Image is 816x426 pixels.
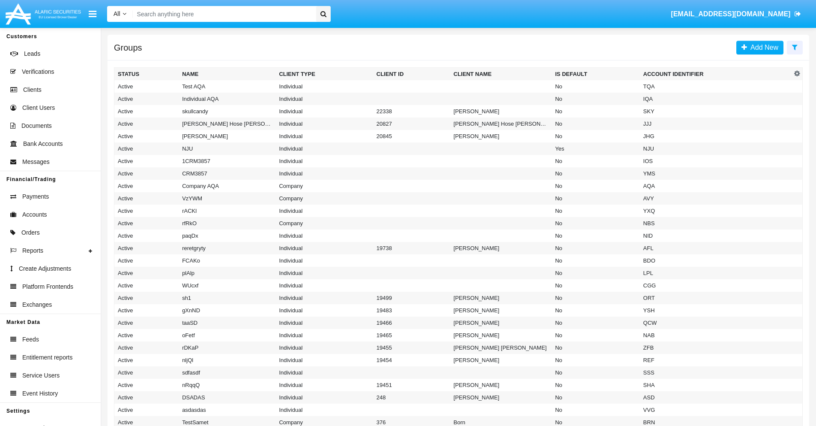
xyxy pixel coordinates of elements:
[552,142,640,155] td: Yes
[552,192,640,205] td: No
[552,118,640,130] td: No
[450,354,552,366] td: [PERSON_NAME]
[21,121,52,130] span: Documents
[640,391,792,404] td: ASD
[640,366,792,379] td: SSS
[640,267,792,279] td: LPL
[114,317,179,329] td: Active
[640,242,792,254] td: AFL
[450,379,552,391] td: [PERSON_NAME]
[275,254,373,267] td: Individual
[4,1,82,27] img: Logo image
[179,329,275,341] td: oFetf
[114,304,179,317] td: Active
[640,142,792,155] td: NJU
[640,379,792,391] td: SHA
[275,142,373,155] td: Individual
[552,317,640,329] td: No
[640,341,792,354] td: ZFB
[640,304,792,317] td: YSH
[640,254,792,267] td: BDO
[114,80,179,93] td: Active
[640,118,792,130] td: JJJ
[179,105,275,118] td: skullcandy
[275,230,373,242] td: Individual
[179,366,275,379] td: sdfasdf
[552,217,640,230] td: No
[114,292,179,304] td: Active
[24,49,40,58] span: Leads
[552,279,640,292] td: No
[450,130,552,142] td: [PERSON_NAME]
[114,93,179,105] td: Active
[640,130,792,142] td: JHG
[275,205,373,217] td: Individual
[179,192,275,205] td: VzYWM
[275,404,373,416] td: Individual
[640,230,792,242] td: NID
[179,80,275,93] td: Test AQA
[450,391,552,404] td: [PERSON_NAME]
[275,155,373,167] td: Individual
[133,6,313,22] input: Search
[275,279,373,292] td: Individual
[179,317,275,329] td: taaSD
[552,80,640,93] td: No
[275,217,373,230] td: Company
[114,254,179,267] td: Active
[373,130,450,142] td: 20845
[275,93,373,105] td: Individual
[114,142,179,155] td: Active
[450,68,552,81] th: Client Name
[22,210,47,219] span: Accounts
[640,279,792,292] td: CGG
[179,142,275,155] td: NJU
[114,329,179,341] td: Active
[22,371,60,380] span: Service Users
[22,389,58,398] span: Event History
[179,217,275,230] td: rfRkO
[114,230,179,242] td: Active
[179,205,275,217] td: rACKl
[275,329,373,341] td: Individual
[552,130,640,142] td: No
[640,155,792,167] td: IOS
[179,118,275,130] td: [PERSON_NAME] Hose [PERSON_NAME]
[640,317,792,329] td: QCW
[373,317,450,329] td: 19466
[275,292,373,304] td: Individual
[179,180,275,192] td: Company AQA
[114,105,179,118] td: Active
[179,155,275,167] td: 1CRM3857
[275,118,373,130] td: Individual
[640,68,792,81] th: Account Identifier
[179,304,275,317] td: gXnND
[552,68,640,81] th: Is Default
[275,130,373,142] td: Individual
[114,10,120,17] span: All
[23,85,42,94] span: Clients
[275,304,373,317] td: Individual
[552,230,640,242] td: No
[179,167,275,180] td: CRM3857
[373,105,450,118] td: 22338
[23,139,63,148] span: Bank Accounts
[552,341,640,354] td: No
[114,391,179,404] td: Active
[552,391,640,404] td: No
[275,242,373,254] td: Individual
[114,192,179,205] td: Active
[552,329,640,341] td: No
[22,103,55,112] span: Client Users
[552,304,640,317] td: No
[450,118,552,130] td: [PERSON_NAME] Hose [PERSON_NAME]
[22,157,50,166] span: Messages
[450,341,552,354] td: [PERSON_NAME] [PERSON_NAME]
[552,254,640,267] td: No
[275,391,373,404] td: Individual
[179,242,275,254] td: reretgryty
[22,300,52,309] span: Exchanges
[373,292,450,304] td: 19499
[22,353,73,362] span: Entitlement reports
[179,68,275,81] th: Name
